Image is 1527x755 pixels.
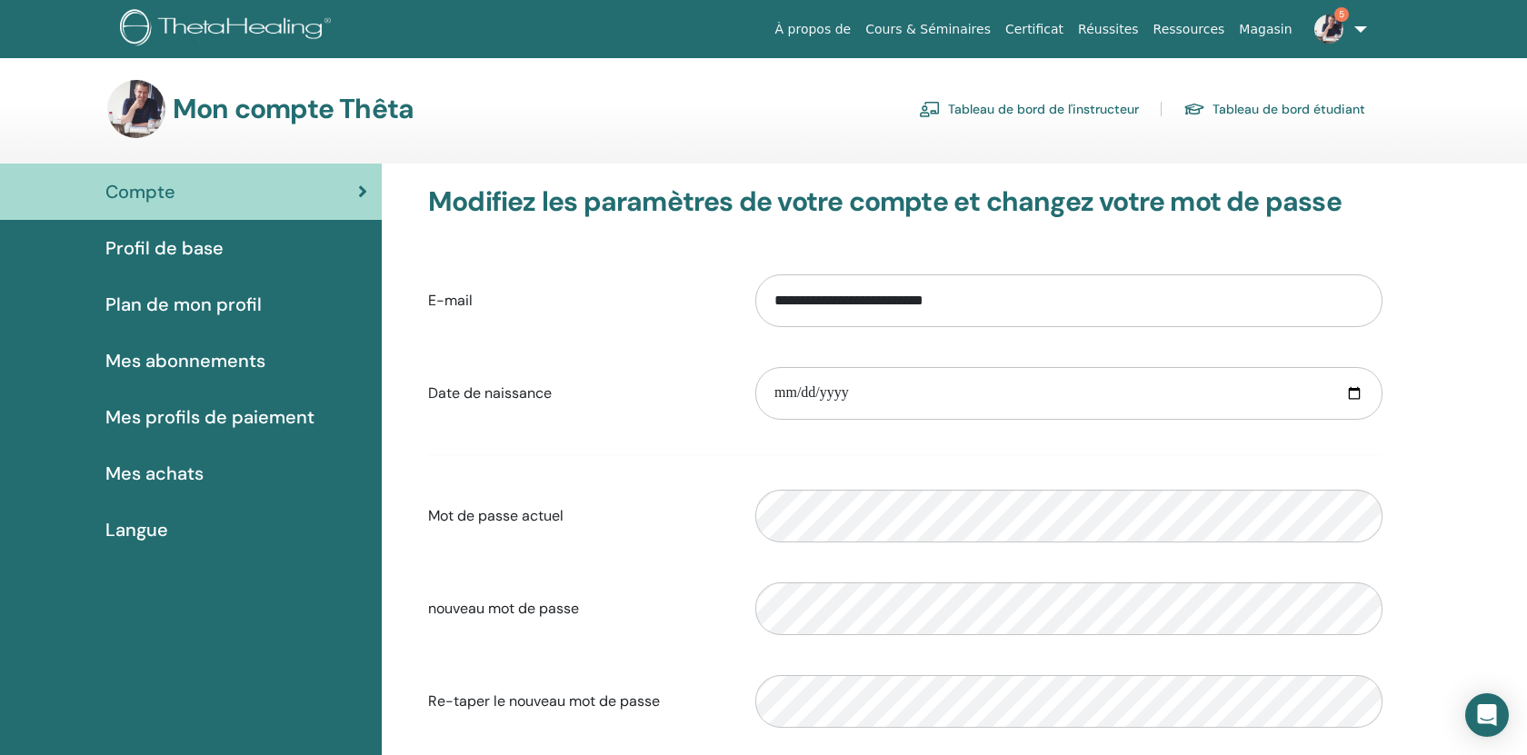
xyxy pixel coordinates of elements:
[1232,13,1299,46] a: Magasin
[428,185,1382,218] h3: Modifiez les paramètres de votre compte et changez votre mot de passe
[919,101,941,117] img: chalkboard-teacher.svg
[1146,13,1233,46] a: Ressources
[768,13,859,46] a: À propos de
[173,93,414,125] h3: Mon compte Thêta
[919,94,1139,124] a: Tableau de bord de l'instructeur
[998,13,1071,46] a: Certificat
[1334,7,1349,22] span: 5
[1183,102,1205,117] img: graduation-cap.svg
[107,80,165,138] img: default.jpg
[414,376,742,411] label: Date de naissance
[120,9,337,50] img: logo.png
[105,291,262,318] span: Plan de mon profil
[1465,693,1509,737] div: Open Intercom Messenger
[414,684,742,719] label: Re-taper le nouveau mot de passe
[858,13,998,46] a: Cours & Séminaires
[1183,94,1365,124] a: Tableau de bord étudiant
[414,283,742,318] label: E-mail
[105,460,204,487] span: Mes achats
[414,591,742,626] label: nouveau mot de passe
[105,516,168,543] span: Langue
[105,178,175,205] span: Compte
[1071,13,1145,46] a: Réussites
[105,234,224,262] span: Profil de base
[1314,15,1343,44] img: default.jpg
[105,347,265,374] span: Mes abonnements
[105,403,314,431] span: Mes profils de paiement
[414,499,742,533] label: Mot de passe actuel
